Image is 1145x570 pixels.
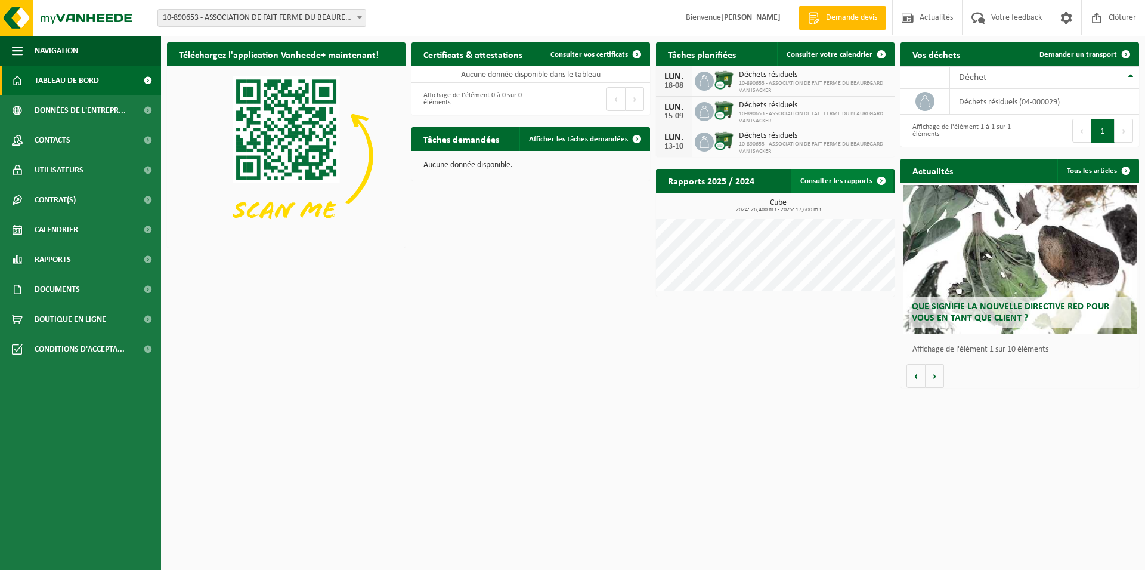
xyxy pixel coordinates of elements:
[662,143,686,151] div: 13-10
[739,131,889,141] span: Déchets résiduels
[823,12,880,24] span: Demande devis
[35,36,78,66] span: Navigation
[167,42,391,66] h2: Téléchargez l'application Vanheede+ maintenant!
[906,364,926,388] button: Vorige
[606,87,626,111] button: Previous
[739,110,889,125] span: 10-890653 - ASSOCIATION DE FAIT FERME DU BEAUREGARD VAN ISACKER
[903,185,1137,334] a: Que signifie la nouvelle directive RED pour vous en tant que client ?
[35,275,80,304] span: Documents
[777,42,893,66] a: Consulter votre calendrier
[541,42,649,66] a: Consulter vos certificats
[167,66,406,245] img: Download de VHEPlus App
[721,13,781,22] strong: [PERSON_NAME]
[35,155,83,185] span: Utilisateurs
[656,169,766,192] h2: Rapports 2025 / 2024
[662,112,686,121] div: 15-09
[739,80,889,94] span: 10-890653 - ASSOCIATION DE FAIT FERME DU BEAUREGARD VAN ISACKER
[714,100,734,121] img: WB-1100-CU
[1091,119,1115,143] button: 1
[35,245,71,275] span: Rapports
[35,66,99,95] span: Tableau de bord
[1057,159,1138,183] a: Tous les articles
[35,215,78,245] span: Calendrier
[35,95,126,125] span: Données de l'entrepr...
[158,10,366,26] span: 10-890653 - ASSOCIATION DE FAIT FERME DU BEAUREGARD VAN ISACKER - HONNELLES
[1030,42,1138,66] a: Demander un transport
[35,334,125,364] span: Conditions d'accepta...
[787,51,872,58] span: Consulter votre calendrier
[662,82,686,90] div: 18-08
[550,51,628,58] span: Consulter vos certificats
[739,70,889,80] span: Déchets résiduels
[739,101,889,110] span: Déchets résiduels
[791,169,893,193] a: Consulter les rapports
[912,346,1133,354] p: Affichage de l'élément 1 sur 10 éléments
[35,304,106,334] span: Boutique en ligne
[656,42,748,66] h2: Tâches planifiées
[662,199,895,213] h3: Cube
[662,207,895,213] span: 2024: 26,400 m3 - 2025: 17,600 m3
[423,161,638,170] p: Aucune donnée disponible.
[417,86,525,112] div: Affichage de l'élément 0 à 0 sur 0 éléments
[714,131,734,151] img: WB-1100-CU
[1072,119,1091,143] button: Previous
[157,9,366,27] span: 10-890653 - ASSOCIATION DE FAIT FERME DU BEAUREGARD VAN ISACKER - HONNELLES
[35,125,70,155] span: Contacts
[529,135,628,143] span: Afficher les tâches demandées
[662,133,686,143] div: LUN.
[799,6,886,30] a: Demande devis
[900,42,972,66] h2: Vos déchets
[739,141,889,155] span: 10-890653 - ASSOCIATION DE FAIT FERME DU BEAUREGARD VAN ISACKER
[35,185,76,215] span: Contrat(s)
[1115,119,1133,143] button: Next
[411,42,534,66] h2: Certificats & attestations
[900,159,965,182] h2: Actualités
[662,72,686,82] div: LUN.
[1039,51,1117,58] span: Demander un transport
[926,364,944,388] button: Volgende
[714,70,734,90] img: WB-1100-CU
[906,118,1014,144] div: Affichage de l'élément 1 à 1 sur 1 éléments
[950,89,1139,115] td: déchets résiduels (04-000029)
[626,87,644,111] button: Next
[959,73,986,82] span: Déchet
[411,127,511,150] h2: Tâches demandées
[411,66,650,83] td: Aucune donnée disponible dans le tableau
[519,127,649,151] a: Afficher les tâches demandées
[912,302,1109,323] span: Que signifie la nouvelle directive RED pour vous en tant que client ?
[662,103,686,112] div: LUN.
